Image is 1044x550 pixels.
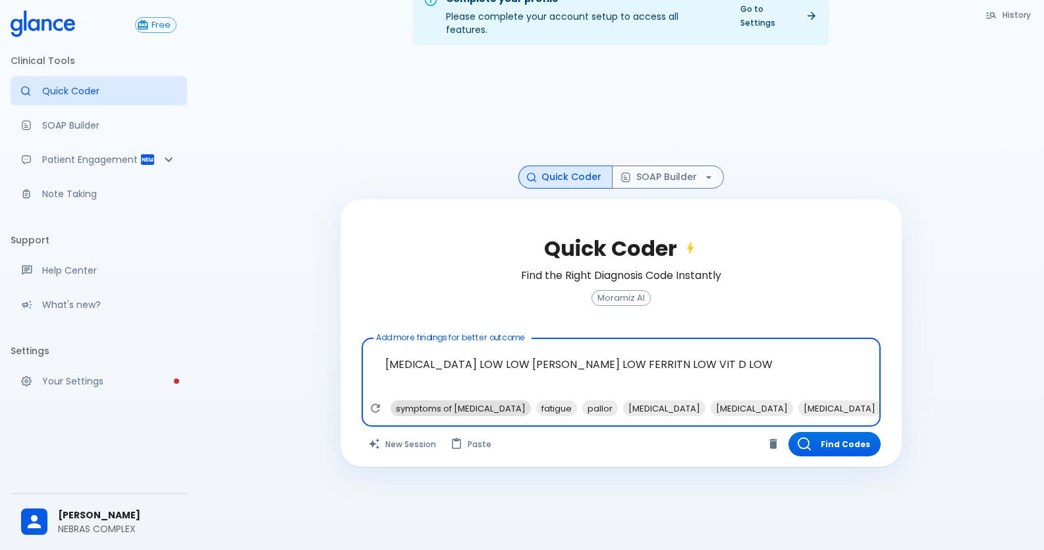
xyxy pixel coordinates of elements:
div: fatigue [536,400,577,416]
span: fatigue [536,401,577,416]
li: Support [11,224,187,256]
span: Free [146,20,176,30]
span: [PERSON_NAME] [58,508,177,522]
li: Clinical Tools [11,45,187,76]
button: Find Codes [788,432,881,456]
span: symptoms of [MEDICAL_DATA] [391,401,531,416]
span: Moramiz AI [592,293,650,303]
a: Docugen: Compose a clinical documentation in seconds [11,111,187,140]
p: What's new? [42,298,177,311]
div: [MEDICAL_DATA] [623,400,705,416]
button: Clear [763,434,783,454]
p: NEBRAS COMPLEX [58,522,177,535]
p: Note Taking [42,187,177,200]
p: Your Settings [42,375,177,388]
div: [MEDICAL_DATA] [798,400,881,416]
textarea: [MEDICAL_DATA] LOW LOW [PERSON_NAME] LOW FERRITN LOW VIT D LOW [371,344,871,400]
a: Advanced note-taking [11,179,187,208]
div: [MEDICAL_DATA] [711,400,793,416]
button: Free [135,17,177,33]
span: pallor [582,401,618,416]
button: History [979,5,1039,24]
a: Click to view or change your subscription [135,17,187,33]
div: Recent updates and feature releases [11,290,187,319]
button: Paste from clipboard [444,432,499,456]
button: Refresh suggestions [366,398,385,418]
a: Moramiz: Find ICD10AM codes instantly [11,76,187,106]
div: [PERSON_NAME]NEBRAS COMPLEX [11,499,187,545]
a: Get help from our support team [11,256,187,285]
h2: Quick Coder [544,236,698,261]
p: Help Center [42,264,177,277]
span: [MEDICAL_DATA] [623,401,705,416]
h6: Find the Right Diagnosis Code Instantly [521,266,721,285]
span: [MEDICAL_DATA] [798,401,881,416]
p: SOAP Builder [42,119,177,132]
a: Please complete account setup [11,367,187,396]
p: Patient Engagement [42,153,140,166]
button: SOAP Builder [612,166,724,189]
div: Patient Reports & Referrals [11,145,187,174]
div: pallor [582,400,618,416]
p: Quick Coder [42,84,177,98]
span: [MEDICAL_DATA] [711,401,793,416]
div: symptoms of [MEDICAL_DATA] [391,400,531,416]
li: Settings [11,335,187,367]
button: Clears all inputs and results. [362,432,444,456]
button: Quick Coder [518,166,613,189]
